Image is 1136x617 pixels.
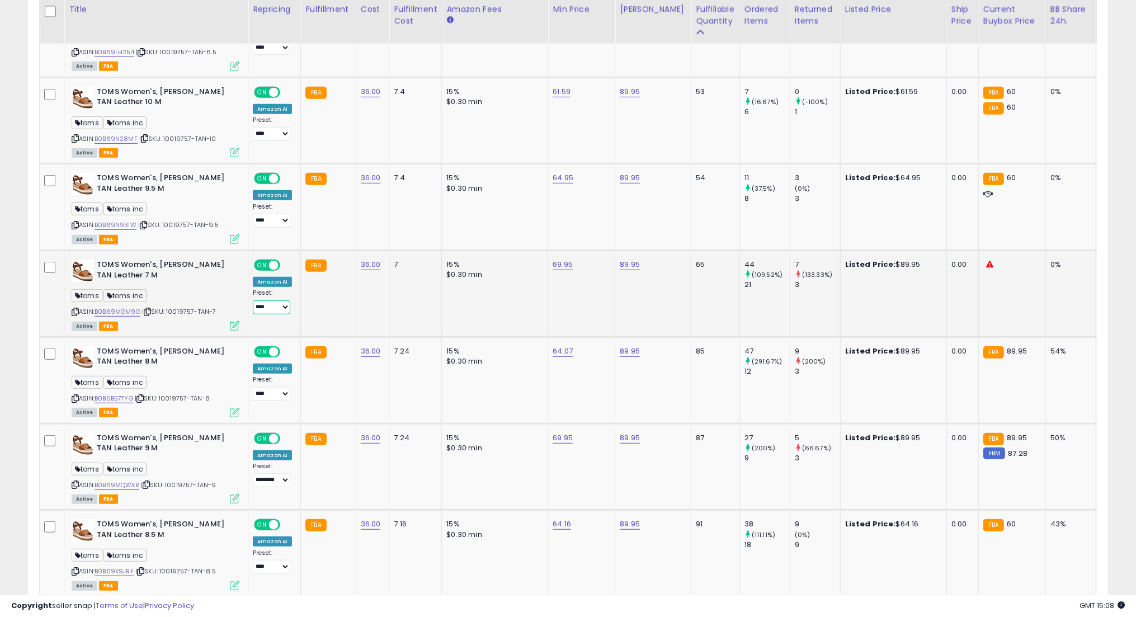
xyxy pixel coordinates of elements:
[253,289,292,314] div: Preset:
[279,520,296,530] span: OFF
[795,346,840,356] div: 9
[752,270,783,279] small: (109.52%)
[361,259,381,270] a: 36.00
[253,536,292,547] div: Amazon AI
[279,174,296,183] span: OFF
[279,347,296,356] span: OFF
[305,173,326,185] small: FBA
[135,394,210,403] span: | SKU: 10019757-TAN-8
[1050,87,1087,97] div: 0%
[255,87,269,97] span: ON
[795,87,840,97] div: 0
[983,346,1004,359] small: FBA
[72,494,97,504] span: All listings currently available for purchase on Amazon
[983,102,1004,115] small: FBA
[845,346,896,356] b: Listed Price:
[255,520,269,530] span: ON
[72,376,102,389] span: toms
[1007,346,1027,356] span: 89.95
[361,346,381,357] a: 36.00
[983,173,1004,185] small: FBA
[72,173,94,195] img: 41z8CS8OAmL._SL40_.jpg
[951,433,970,443] div: 0.00
[103,463,147,475] span: toms inc
[446,87,539,97] div: 15%
[95,48,134,57] a: B0B69LH254
[620,4,686,16] div: [PERSON_NAME]
[253,4,296,16] div: Repricing
[99,322,118,331] span: FBA
[983,433,1004,445] small: FBA
[253,104,292,114] div: Amazon AI
[951,173,970,183] div: 0.00
[72,322,97,331] span: All listings currently available for purchase on Amazon
[752,357,782,366] small: (291.67%)
[845,346,938,356] div: $89.95
[253,376,292,401] div: Preset:
[253,463,292,488] div: Preset:
[951,4,974,27] div: Ship Price
[553,519,571,530] a: 64.16
[795,433,840,443] div: 5
[394,4,437,27] div: Fulfillment Cost
[103,202,147,215] span: toms inc
[361,172,381,183] a: 36.00
[446,16,453,26] small: Amazon Fees.
[845,432,896,443] b: Listed Price:
[446,173,539,183] div: 15%
[983,87,1004,99] small: FBA
[103,116,147,129] span: toms inc
[103,549,147,562] span: toms inc
[446,4,543,16] div: Amazon Fees
[553,259,573,270] a: 69.95
[103,289,147,302] span: toms inc
[795,366,840,376] div: 3
[744,453,790,463] div: 9
[553,86,571,97] a: 61.59
[983,519,1004,531] small: FBA
[97,519,233,543] b: TOMS Women's, [PERSON_NAME] TAN Leather 8.5 M
[446,519,539,529] div: 15%
[72,260,94,282] img: 41z8CS8OAmL._SL40_.jpg
[142,307,216,316] span: | SKU: 10019757-TAN-7
[951,519,970,529] div: 0.00
[1007,432,1027,443] span: 89.95
[72,202,102,215] span: toms
[99,62,118,71] span: FBA
[845,173,938,183] div: $64.95
[253,116,292,142] div: Preset:
[72,519,94,541] img: 41z8CS8OAmL._SL40_.jpg
[394,519,433,529] div: 7.16
[620,172,640,183] a: 89.95
[795,4,836,27] div: Returned Items
[136,48,216,56] span: | SKU: 10019757-TAN-6.5
[95,394,133,403] a: B0B6B57TYG
[72,346,94,369] img: 41z8CS8OAmL._SL40_.jpg
[795,173,840,183] div: 3
[305,4,351,16] div: Fulfillment
[744,260,790,270] div: 44
[72,87,239,157] div: ASIN:
[72,549,102,562] span: toms
[845,519,938,529] div: $64.16
[279,261,296,270] span: OFF
[72,87,94,109] img: 41z8CS8OAmL._SL40_.jpg
[11,600,52,611] strong: Copyright
[696,87,730,97] div: 53
[802,444,831,453] small: (66.67%)
[795,519,840,529] div: 9
[845,519,896,529] b: Listed Price:
[620,432,640,444] a: 89.95
[1007,102,1016,112] span: 60
[620,259,640,270] a: 89.95
[135,567,216,576] span: | SKU: 10019757-TAN-8.5
[744,540,790,550] div: 18
[394,87,433,97] div: 7.4
[72,116,102,129] span: toms
[795,453,840,463] div: 3
[744,519,790,529] div: 38
[99,581,118,591] span: FBA
[696,433,730,443] div: 87
[620,519,640,530] a: 89.95
[394,433,433,443] div: 7.24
